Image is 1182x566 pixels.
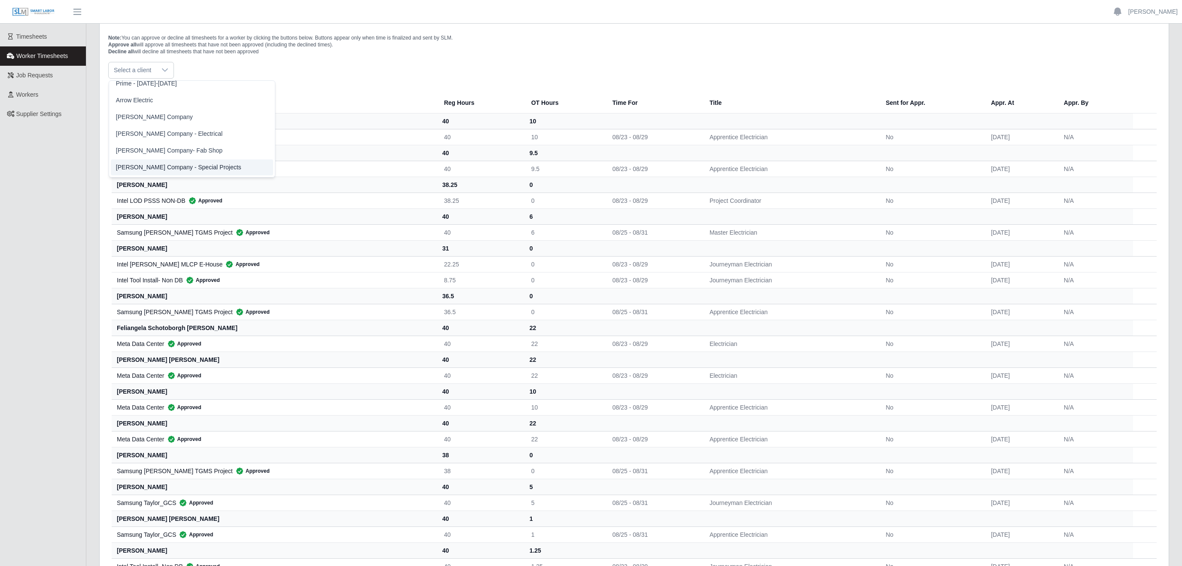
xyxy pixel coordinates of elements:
[117,467,430,475] div: Samsung [PERSON_NAME] TGMS Project
[1057,431,1133,447] td: N/A
[984,161,1057,177] td: [DATE]
[524,542,606,558] th: 1.25
[524,145,606,161] th: 9.5
[524,336,606,352] td: 22
[524,320,606,336] th: 22
[984,463,1057,479] td: [DATE]
[1057,336,1133,352] td: N/A
[524,415,606,431] th: 22
[984,193,1057,208] td: [DATE]
[109,62,156,78] span: Select a client
[437,92,524,113] th: Reg Hours
[16,110,62,117] span: Supplier Settings
[222,260,259,269] span: Approved
[984,92,1057,113] th: Appr. At
[117,530,430,539] div: Samsung Taylor_GCS
[606,304,703,320] td: 08/25 - 08/31
[437,352,524,367] th: 40
[437,415,524,431] th: 40
[112,240,437,256] th: [PERSON_NAME]
[703,526,879,542] td: Apprentice Electrician
[606,431,703,447] td: 08/23 - 08/29
[112,208,437,224] th: [PERSON_NAME]
[437,113,524,129] th: 40
[879,495,984,511] td: No
[984,431,1057,447] td: [DATE]
[879,161,984,177] td: No
[437,129,524,145] td: 40
[117,435,430,444] div: Meta Data Center
[524,113,606,129] th: 10
[165,435,201,444] span: Approved
[879,92,984,113] th: Sent for Appr.
[1057,495,1133,511] td: N/A
[437,177,524,193] th: 38.25
[879,526,984,542] td: No
[524,383,606,399] th: 10
[233,228,270,237] span: Approved
[112,177,437,193] th: [PERSON_NAME]
[984,304,1057,320] td: [DATE]
[112,542,437,558] th: [PERSON_NAME]
[437,447,524,463] th: 38
[437,336,524,352] td: 40
[186,196,222,205] span: Approved
[437,542,524,558] th: 40
[437,240,524,256] th: 31
[524,431,606,447] td: 22
[606,224,703,240] td: 08/25 - 08/31
[111,126,273,142] li: Lee Company - Electrical
[703,92,879,113] th: Title
[112,320,437,336] th: feliangela schotoborgh [PERSON_NAME]
[1057,304,1133,320] td: N/A
[703,495,879,511] td: Journeyman Electrician
[117,260,430,269] div: Intel [PERSON_NAME] MLCP E-House
[16,33,47,40] span: Timesheets
[111,143,273,159] li: Lee Company- Fab Shop
[437,495,524,511] td: 40
[1128,7,1178,16] a: [PERSON_NAME]
[524,224,606,240] td: 6
[116,79,177,88] span: Prime - [DATE]-[DATE]
[437,479,524,495] th: 40
[437,272,524,288] td: 8.75
[606,272,703,288] td: 08/23 - 08/29
[111,109,273,125] li: Lee Company
[606,399,703,415] td: 08/23 - 08/29
[703,193,879,208] td: Project Coordinator
[524,240,606,256] th: 0
[984,256,1057,272] td: [DATE]
[176,530,213,539] span: Approved
[112,415,437,431] th: [PERSON_NAME]
[703,224,879,240] td: Master Electrician
[524,177,606,193] th: 0
[111,92,273,108] li: Arrow Electric
[984,336,1057,352] td: [DATE]
[233,467,270,475] span: Approved
[524,193,606,208] td: 0
[703,463,879,479] td: Apprentice Electrician
[117,276,430,285] div: Intel Tool Install- Non DB
[524,352,606,367] th: 22
[117,308,430,316] div: Samsung [PERSON_NAME] TGMS Project
[703,399,879,415] td: Apprentice Electrician
[112,447,437,463] th: [PERSON_NAME]
[117,228,430,237] div: Samsung [PERSON_NAME] TGMS Project
[112,383,437,399] th: [PERSON_NAME]
[1057,92,1133,113] th: Appr. By
[437,320,524,336] th: 40
[437,511,524,526] th: 40
[437,145,524,161] th: 40
[116,163,241,172] span: [PERSON_NAME] Company - Special Projects
[879,463,984,479] td: No
[703,256,879,272] td: Journeyman Electrician
[703,304,879,320] td: Apprentice Electrician
[437,304,524,320] td: 36.5
[879,304,984,320] td: No
[437,463,524,479] td: 38
[524,304,606,320] td: 0
[117,499,430,507] div: Samsung Taylor_GCS
[176,499,213,507] span: Approved
[1057,161,1133,177] td: N/A
[524,256,606,272] td: 0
